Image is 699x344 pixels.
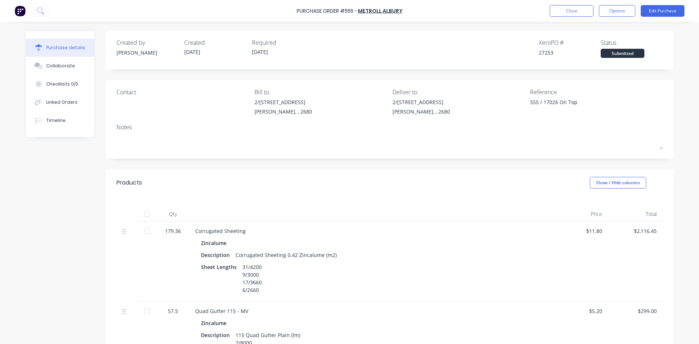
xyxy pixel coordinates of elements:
button: Collaborate [26,57,94,75]
div: Description [201,250,236,260]
div: $5.20 [559,307,602,315]
img: Factory [15,5,25,16]
div: Submitted [601,49,644,58]
div: 57.5 [162,307,183,315]
div: Notes [116,123,663,131]
div: Corrugated Sheeting [195,227,548,235]
div: Linked Orders [46,99,78,106]
div: Created [184,38,246,47]
div: Description [201,330,236,340]
button: Timeline [26,111,94,130]
button: Edit Purchase [641,5,684,17]
div: Status [601,38,663,47]
div: Purchase Order #555 - [297,7,357,15]
div: Zincalume [201,238,229,248]
div: Reference [530,88,663,96]
div: Bill to [254,88,387,96]
div: [PERSON_NAME], , 2680 [392,108,450,115]
div: 179.36 [162,227,183,235]
div: $299.00 [614,307,657,315]
button: Options [599,5,635,17]
div: Quad Gutter 115 - MV [195,307,548,315]
div: Xero PO # [539,38,601,47]
button: Show / Hide columns [590,177,646,189]
div: Sheet Lengths [201,262,242,272]
div: Price [553,207,608,221]
div: Qty [157,207,189,221]
div: Zincalume [201,318,229,328]
div: Collaborate [46,63,75,69]
div: 27253 [539,49,601,56]
a: Metroll Albury [358,7,403,15]
div: 2/[STREET_ADDRESS] [392,98,450,106]
div: Contact [116,88,249,96]
button: Checklists 0/0 [26,75,94,93]
div: 31/4200 9/3000 17/3660 6/2660 [242,262,262,295]
div: [PERSON_NAME] [116,49,178,56]
div: Total [608,207,663,221]
button: Purchase details [26,39,94,57]
button: Close [550,5,593,17]
div: $2,116.45 [614,227,657,235]
div: Created by [116,38,178,47]
div: [PERSON_NAME], , 2680 [254,108,312,115]
button: Linked Orders [26,93,94,111]
div: Purchase details [46,44,85,51]
div: Checklists 0/0 [46,81,78,87]
div: Deliver to [392,88,525,96]
div: Required [252,38,314,47]
div: $11.80 [559,227,602,235]
textarea: 555 / 17026 On Top [530,98,621,115]
div: Corrugated Sheeting 0.42 Zincalume (m2) [236,250,337,260]
div: 2/[STREET_ADDRESS] [254,98,312,106]
div: Timeline [46,117,66,124]
div: Products [116,178,142,187]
